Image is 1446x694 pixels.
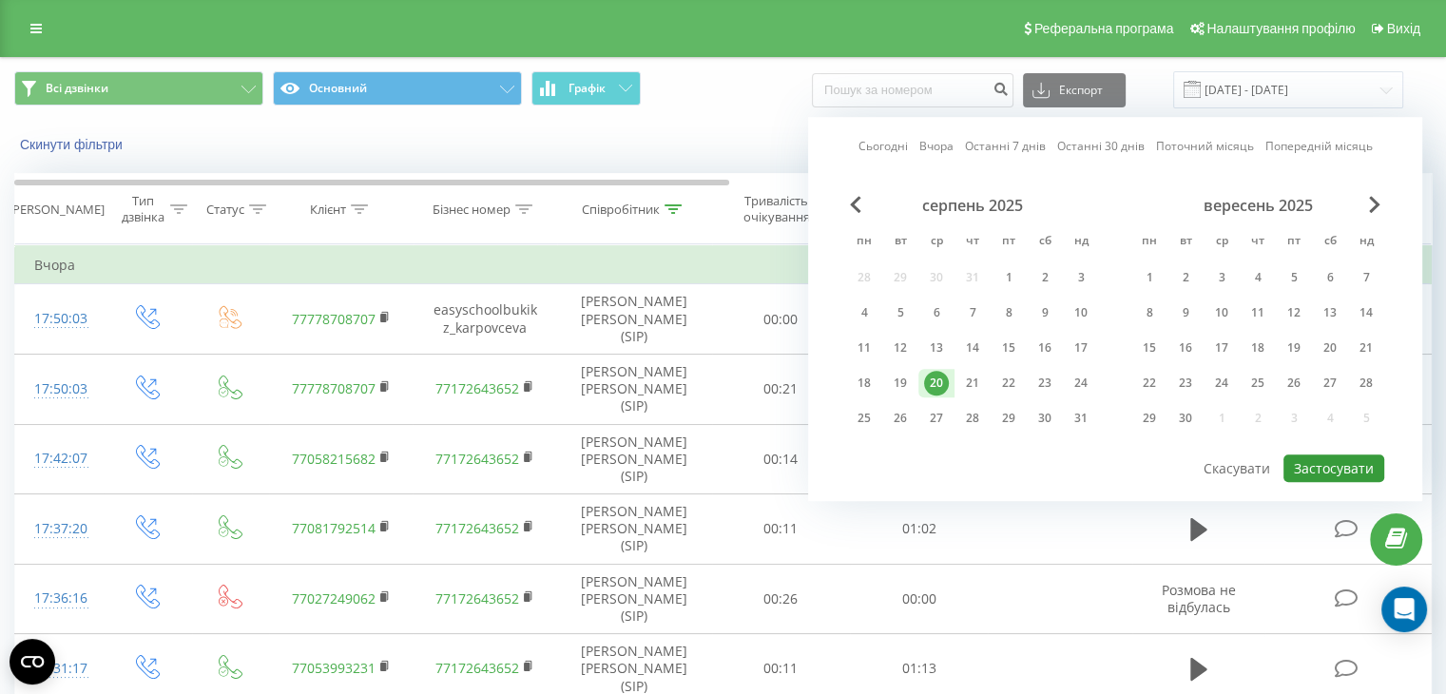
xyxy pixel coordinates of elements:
[1280,228,1308,257] abbr: п’ятниця
[924,336,949,360] div: 13
[924,371,949,395] div: 20
[1137,265,1162,290] div: 1
[1204,369,1240,397] div: ср 24 вер 2025 р.
[1032,336,1057,360] div: 16
[812,73,1013,107] input: Пошук за номером
[850,196,861,213] span: Previous Month
[292,310,376,328] a: 77778708707
[1318,336,1342,360] div: 20
[435,589,519,607] a: 77172643652
[1312,299,1348,327] div: сб 13 вер 2025 р.
[991,334,1027,362] div: пт 15 серп 2025 р.
[1312,334,1348,362] div: сб 20 вер 2025 р.
[1173,265,1198,290] div: 2
[850,228,878,257] abbr: понеділок
[531,71,641,106] button: Графік
[1354,265,1379,290] div: 7
[996,265,1021,290] div: 1
[34,511,85,548] div: 17:37:20
[960,300,985,325] div: 7
[1069,300,1093,325] div: 10
[206,202,244,218] div: Статус
[1312,263,1348,292] div: сб 6 вер 2025 р.
[34,580,85,617] div: 17:36:16
[958,228,987,257] abbr: четвер
[120,193,164,225] div: Тип дзвінка
[273,71,522,106] button: Основний
[1171,228,1200,257] abbr: вівторок
[1167,369,1204,397] div: вт 23 вер 2025 р.
[882,299,918,327] div: вт 5 серп 2025 р.
[1352,228,1380,257] abbr: неділя
[1137,371,1162,395] div: 22
[9,202,105,218] div: [PERSON_NAME]
[1240,299,1276,327] div: чт 11 вер 2025 р.
[1034,21,1174,36] span: Реферальна програма
[882,369,918,397] div: вт 19 серп 2025 р.
[1131,263,1167,292] div: пн 1 вер 2025 р.
[1316,228,1344,257] abbr: субота
[292,589,376,607] a: 77027249062
[888,300,913,325] div: 5
[1063,263,1099,292] div: нд 3 серп 2025 р.
[996,371,1021,395] div: 22
[1027,404,1063,433] div: сб 30 серп 2025 р.
[435,659,519,677] a: 77172643652
[1348,369,1384,397] div: нд 28 вер 2025 р.
[1209,265,1234,290] div: 3
[435,450,519,468] a: 77172643652
[1276,369,1312,397] div: пт 26 вер 2025 р.
[918,404,954,433] div: ср 27 серп 2025 р.
[1063,299,1099,327] div: нд 10 серп 2025 р.
[1244,228,1272,257] abbr: четвер
[1282,265,1306,290] div: 5
[1023,73,1126,107] button: Експорт
[292,450,376,468] a: 77058215682
[1162,581,1236,616] span: Розмова не відбулась
[712,354,850,424] td: 00:21
[292,659,376,677] a: 77053993231
[882,334,918,362] div: вт 12 серп 2025 р.
[1027,299,1063,327] div: сб 9 серп 2025 р.
[996,336,1021,360] div: 15
[1204,299,1240,327] div: ср 10 вер 2025 р.
[882,404,918,433] div: вт 26 серп 2025 р.
[994,228,1023,257] abbr: п’ятниця
[1282,371,1306,395] div: 26
[954,299,991,327] div: чт 7 серп 2025 р.
[1156,138,1254,156] a: Поточний місяць
[1245,265,1270,290] div: 4
[1240,334,1276,362] div: чт 18 вер 2025 р.
[1135,228,1164,257] abbr: понеділок
[1318,300,1342,325] div: 13
[846,404,882,433] div: пн 25 серп 2025 р.
[1069,371,1093,395] div: 24
[846,334,882,362] div: пн 11 серп 2025 р.
[888,336,913,360] div: 12
[34,440,85,477] div: 17:42:07
[1265,138,1373,156] a: Попередній місяць
[1137,300,1162,325] div: 8
[1283,454,1384,482] button: Застосувати
[1131,196,1384,215] div: вересень 2025
[1167,299,1204,327] div: вт 9 вер 2025 р.
[1032,300,1057,325] div: 9
[852,300,877,325] div: 4
[1245,300,1270,325] div: 11
[1057,138,1145,156] a: Останні 30 днів
[1131,334,1167,362] div: пн 15 вер 2025 р.
[1193,454,1281,482] button: Скасувати
[1031,228,1059,257] abbr: субота
[14,136,132,153] button: Скинути фільтри
[1354,371,1379,395] div: 28
[991,299,1027,327] div: пт 8 серп 2025 р.
[1067,228,1095,257] abbr: неділя
[1348,299,1384,327] div: нд 14 вер 2025 р.
[1173,371,1198,395] div: 23
[1204,334,1240,362] div: ср 17 вер 2025 р.
[852,336,877,360] div: 11
[712,494,850,565] td: 00:11
[852,371,877,395] div: 18
[1027,369,1063,397] div: сб 23 серп 2025 р.
[858,138,908,156] a: Сьогодні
